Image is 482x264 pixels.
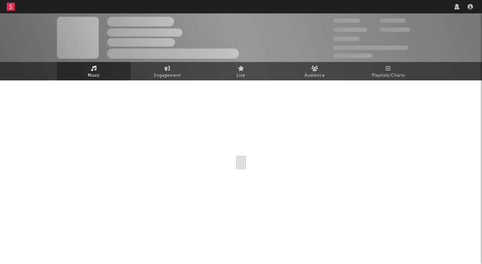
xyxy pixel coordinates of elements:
span: 100,000 [379,18,406,23]
span: 50,000,000 [333,27,367,32]
span: 100,000 [333,37,359,41]
span: 1,000,000 [379,27,410,32]
a: Engagement [131,62,204,80]
span: 50,000,000 Monthly Listeners [333,46,408,50]
a: Music [57,62,131,80]
span: Playlists/Charts [372,72,405,80]
span: Live [237,72,245,80]
a: Live [204,62,278,80]
span: 300,000 [333,18,360,23]
span: Jump Score: 85.0 [333,54,373,58]
span: Audience [305,72,325,80]
span: Engagement [154,72,181,80]
a: Audience [278,62,351,80]
a: Playlists/Charts [351,62,425,80]
span: Music [88,72,100,80]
